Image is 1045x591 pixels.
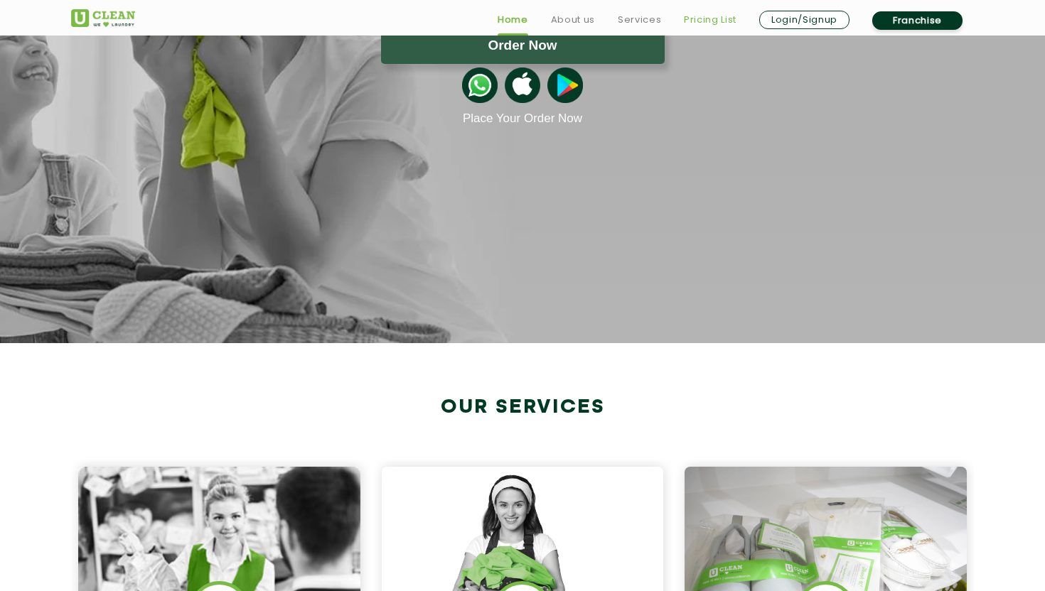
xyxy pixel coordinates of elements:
a: Place Your Order Now [463,112,582,126]
button: Order Now [381,27,665,64]
a: Services [618,11,661,28]
a: Home [498,11,528,28]
h2: Our Services [71,396,974,419]
a: Login/Signup [759,11,850,29]
a: Pricing List [684,11,736,28]
img: playstoreicon.png [547,67,583,103]
img: whatsappicon.png [462,67,498,103]
img: apple-icon.png [505,67,540,103]
a: Franchise [872,11,963,30]
img: UClean Laundry and Dry Cleaning [71,9,135,27]
a: About us [551,11,595,28]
